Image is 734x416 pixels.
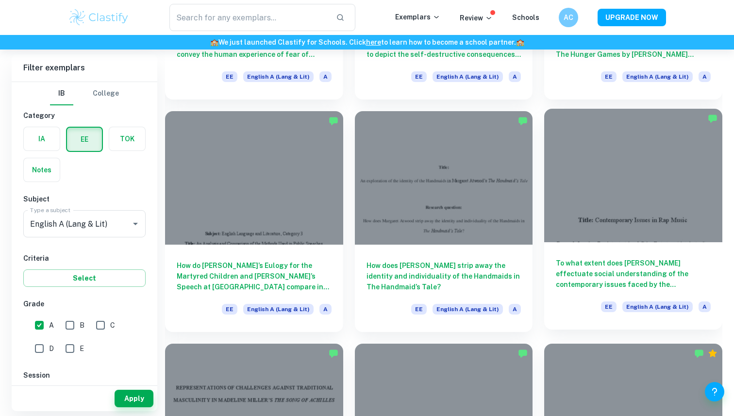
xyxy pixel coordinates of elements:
div: Filter type choice [50,82,119,105]
span: EE [222,71,237,82]
img: Marked [329,116,338,126]
span: EE [411,71,427,82]
h6: Criteria [23,253,146,264]
span: A [509,71,521,82]
h6: Grade [23,299,146,309]
span: English A (Lang & Lit) [622,301,693,312]
button: Select [23,269,146,287]
button: College [93,82,119,105]
a: here [366,38,381,46]
img: Marked [518,349,528,358]
h6: Category [23,110,146,121]
span: 🏫 [516,38,524,46]
span: English A (Lang & Lit) [243,304,314,315]
a: How does [PERSON_NAME] strip away the identity and individuality of the Handmaids in The Handmaid... [355,111,533,332]
p: Exemplars [395,12,440,22]
h6: Session [23,370,146,381]
span: D [49,343,54,354]
span: A [49,320,54,331]
input: Search for any exemplars... [169,4,328,31]
span: A [699,71,711,82]
span: EE [411,304,427,315]
h6: How do [PERSON_NAME]’s Eulogy for the Martyred Children and [PERSON_NAME]’s Speech at [GEOGRAPHIC... [177,260,332,292]
div: Premium [708,349,717,358]
a: How do [PERSON_NAME]’s Eulogy for the Martyred Children and [PERSON_NAME]’s Speech at [GEOGRAPHIC... [165,111,343,332]
span: EE [601,301,617,312]
a: Schools [512,14,539,21]
button: Open [129,217,142,231]
label: Type a subject [30,206,70,214]
button: Help and Feedback [705,382,724,401]
p: Review [460,13,493,23]
h6: AC [563,12,574,23]
span: A [699,301,711,312]
img: Marked [518,116,528,126]
button: IB [50,82,73,105]
span: A [319,71,332,82]
span: English A (Lang & Lit) [433,304,503,315]
span: English A (Lang & Lit) [433,71,503,82]
span: A [509,304,521,315]
button: TOK [109,127,145,150]
button: IA [24,127,60,150]
span: EE [601,71,617,82]
h6: How does [PERSON_NAME] strip away the identity and individuality of the Handmaids in The Handmaid... [367,260,521,292]
img: Marked [329,349,338,358]
h6: Subject [23,194,146,204]
h6: We just launched Clastify for Schools. Click to learn how to become a school partner. [2,37,732,48]
span: B [80,320,84,331]
span: 🏫 [210,38,218,46]
button: Apply [115,390,153,407]
span: E [80,343,84,354]
img: Marked [694,349,704,358]
img: Marked [708,114,717,123]
span: English A (Lang & Lit) [622,71,693,82]
span: A [319,304,332,315]
button: UPGRADE NOW [598,9,666,26]
button: Notes [24,158,60,182]
span: English A (Lang & Lit) [243,71,314,82]
h6: Filter exemplars [12,54,157,82]
span: C [110,320,115,331]
span: EE [222,304,237,315]
h6: To what extent does [PERSON_NAME] effectuate social understanding of the contemporary issues face... [556,258,711,290]
button: AC [559,8,578,27]
img: Clastify logo [68,8,130,27]
a: To what extent does [PERSON_NAME] effectuate social understanding of the contemporary issues face... [544,111,722,332]
button: EE [67,128,102,151]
